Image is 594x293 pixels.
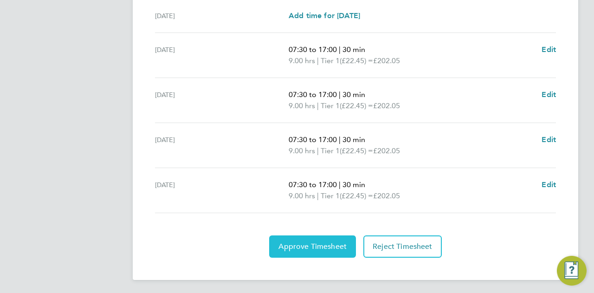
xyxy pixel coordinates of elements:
span: Tier 1 [321,100,340,111]
span: 9.00 hrs [289,101,315,110]
span: 9.00 hrs [289,56,315,65]
div: [DATE] [155,134,289,156]
div: [DATE] [155,44,289,66]
span: | [339,90,341,99]
div: [DATE] [155,179,289,202]
span: (£22.45) = [340,56,373,65]
span: 07:30 to 17:00 [289,90,337,99]
span: 07:30 to 17:00 [289,45,337,54]
span: 9.00 hrs [289,146,315,155]
span: Tier 1 [321,145,340,156]
span: Reject Timesheet [373,242,433,251]
button: Reject Timesheet [363,235,442,258]
span: | [339,45,341,54]
span: (£22.45) = [340,101,373,110]
span: 07:30 to 17:00 [289,180,337,189]
span: 30 min [342,135,365,144]
a: Edit [542,89,556,100]
span: | [317,146,319,155]
span: Add time for [DATE] [289,11,360,20]
span: 30 min [342,180,365,189]
span: | [339,135,341,144]
span: 30 min [342,45,365,54]
span: 30 min [342,90,365,99]
span: 9.00 hrs [289,191,315,200]
span: Edit [542,135,556,144]
span: | [317,101,319,110]
span: Edit [542,180,556,189]
span: £202.05 [373,56,400,65]
button: Engage Resource Center [557,256,587,286]
a: Edit [542,179,556,190]
div: [DATE] [155,89,289,111]
span: Approve Timesheet [278,242,347,251]
span: (£22.45) = [340,191,373,200]
span: | [317,56,319,65]
div: [DATE] [155,10,289,21]
span: Edit [542,45,556,54]
a: Edit [542,44,556,55]
a: Add time for [DATE] [289,10,360,21]
span: (£22.45) = [340,146,373,155]
span: £202.05 [373,191,400,200]
span: 07:30 to 17:00 [289,135,337,144]
a: Edit [542,134,556,145]
span: £202.05 [373,146,400,155]
button: Approve Timesheet [269,235,356,258]
span: Tier 1 [321,55,340,66]
span: Edit [542,90,556,99]
span: Tier 1 [321,190,340,202]
span: | [339,180,341,189]
span: | [317,191,319,200]
span: £202.05 [373,101,400,110]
